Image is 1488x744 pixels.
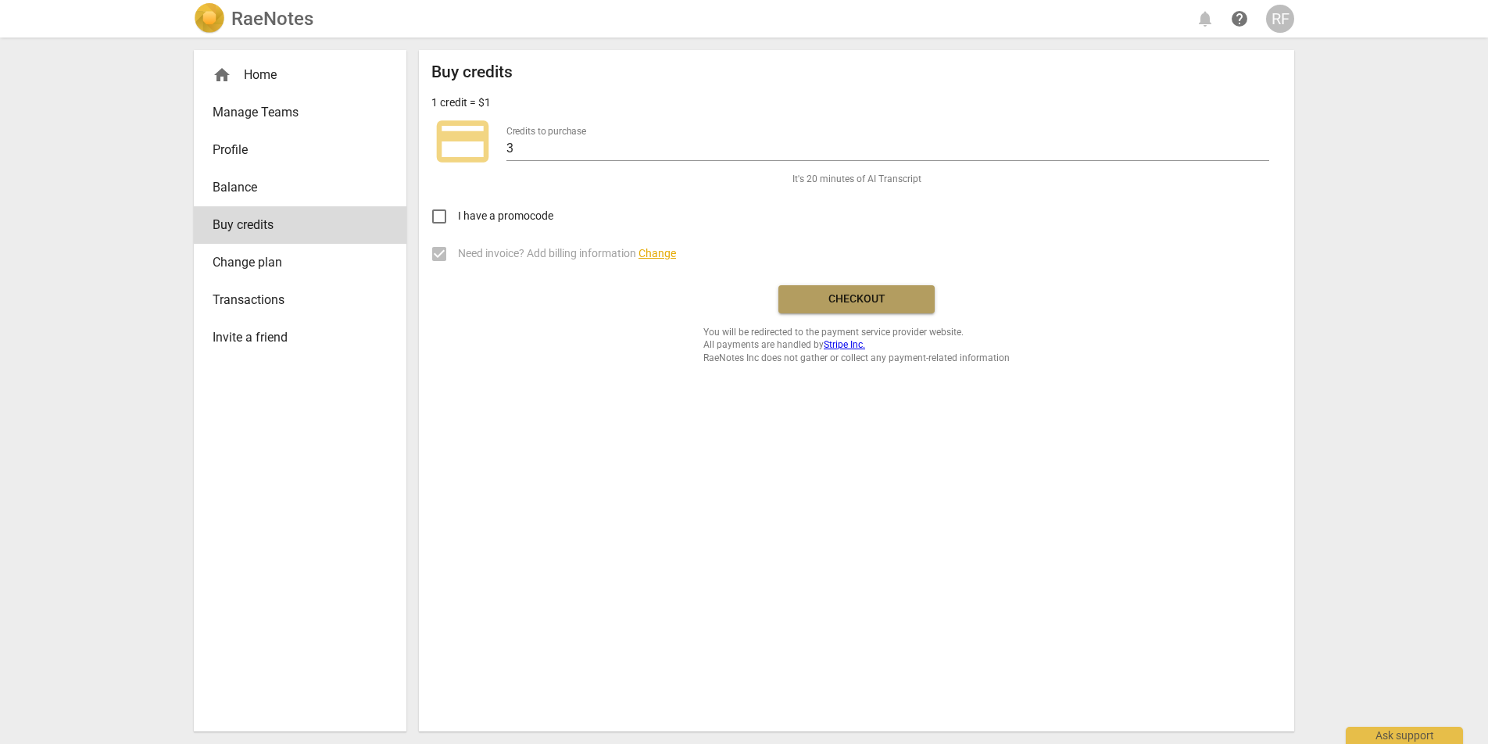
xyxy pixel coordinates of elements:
a: Buy credits [194,206,406,244]
span: Manage Teams [213,103,375,122]
div: Ask support [1346,727,1463,744]
span: Change plan [213,253,375,272]
span: Change [638,247,676,259]
a: Profile [194,131,406,169]
span: I have a promocode [458,208,553,224]
h2: Buy credits [431,63,513,82]
a: Change plan [194,244,406,281]
a: Invite a friend [194,319,406,356]
span: Buy credits [213,216,375,234]
img: Logo [194,3,225,34]
span: Balance [213,178,375,197]
button: RF [1266,5,1294,33]
span: help [1230,9,1249,28]
span: Invite a friend [213,328,375,347]
span: Profile [213,141,375,159]
span: home [213,66,231,84]
span: Transactions [213,291,375,309]
a: Manage Teams [194,94,406,131]
a: Transactions [194,281,406,319]
button: Checkout [778,285,935,313]
a: Help [1225,5,1254,33]
a: Stripe Inc. [824,339,865,350]
p: 1 credit = $1 [431,95,491,111]
span: credit_card [431,110,494,173]
span: Need invoice? Add billing information [458,245,676,262]
span: You will be redirected to the payment service provider website. All payments are handled by RaeNo... [703,326,1010,365]
a: LogoRaeNotes [194,3,313,34]
label: Credits to purchase [506,127,586,136]
span: Checkout [791,292,922,307]
h2: RaeNotes [231,8,313,30]
span: It's 20 minutes of AI Transcript [792,173,921,186]
a: Balance [194,169,406,206]
div: Home [194,56,406,94]
div: Home [213,66,375,84]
